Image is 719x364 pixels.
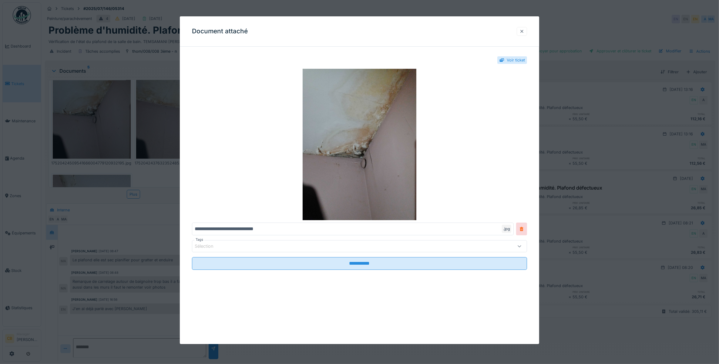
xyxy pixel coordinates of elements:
div: Sélection [195,243,222,250]
h3: Document attaché [192,28,248,35]
div: .jpg [502,225,511,233]
div: Voir ticket [507,57,525,63]
img: ce00688b-7b77-43dd-818d-7fa21a048282-17520424509541666004779120932195.jpg [192,69,527,220]
label: Tags [194,237,204,242]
